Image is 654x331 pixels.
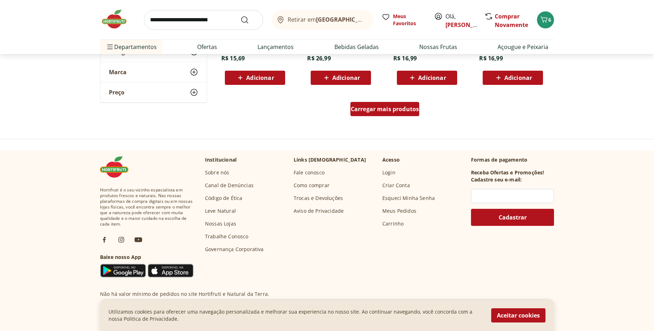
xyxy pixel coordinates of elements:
[100,264,146,278] img: Google Play Icon
[100,254,194,261] h3: Baixe nosso App
[294,195,343,202] a: Trocas e Devoluções
[240,16,257,24] button: Submit Search
[272,10,373,30] button: Retirar em[GEOGRAPHIC_DATA]/[GEOGRAPHIC_DATA]
[100,9,135,30] img: Hortifruti
[382,207,416,215] a: Meus Pedidos
[197,43,217,51] a: Ofertas
[288,16,366,23] span: Retirar em
[134,235,143,244] img: ytb
[294,182,329,189] a: Como comprar
[246,75,274,81] span: Adicionar
[205,233,249,240] a: Trabalhe Conosco
[100,187,194,227] span: Hortifruti é o seu vizinho especialista em produtos frescos e naturais. Nas nossas plataformas de...
[495,12,528,29] a: Comprar Novamente
[471,156,554,163] p: Formas de pagamento
[205,169,229,176] a: Sobre nós
[205,182,254,189] a: Canal de Denúncias
[548,16,551,23] span: 6
[225,71,285,85] button: Adicionar
[100,62,207,82] button: Marca
[393,13,426,27] span: Meus Favoritos
[316,16,436,23] b: [GEOGRAPHIC_DATA]/[GEOGRAPHIC_DATA]
[491,308,545,322] button: Aceitar cookies
[350,102,420,119] a: Carregar mais produtos
[445,12,477,29] span: Olá,
[311,71,371,85] button: Adicionar
[205,195,242,202] a: Código de Ética
[109,89,124,96] span: Preço
[100,82,207,102] button: Preço
[382,195,435,202] a: Esqueci Minha Senha
[499,215,527,220] span: Cadastrar
[294,169,325,176] a: Fale conosco
[471,169,544,176] h3: Receba Ofertas e Promoções!
[504,75,532,81] span: Adicionar
[471,209,554,226] button: Cadastrar
[221,54,245,62] span: R$ 15,69
[418,75,446,81] span: Adicionar
[205,156,237,163] p: Institucional
[471,176,522,183] h3: Cadastre seu e-mail:
[100,156,135,178] img: Hortifruti
[334,43,379,51] a: Bebidas Geladas
[382,13,426,27] a: Meus Favoritos
[498,43,548,51] a: Açougue e Peixaria
[382,169,395,176] a: Login
[106,38,114,55] button: Menu
[537,11,554,28] button: Carrinho
[397,71,457,85] button: Adicionar
[148,264,194,278] img: App Store Icon
[257,43,294,51] a: Lançamentos
[382,182,410,189] a: Criar Conta
[393,54,417,62] span: R$ 16,99
[294,207,344,215] a: Aviso de Privacidade
[106,38,157,55] span: Departamentos
[382,156,400,163] p: Acesso
[205,220,236,227] a: Nossas Lojas
[109,308,483,322] p: Utilizamos cookies para oferecer uma navegação personalizada e melhorar sua experiencia no nosso ...
[117,235,126,244] img: ig
[100,235,109,244] img: fb
[294,156,366,163] p: Links [DEMOGRAPHIC_DATA]
[332,75,360,81] span: Adicionar
[382,220,404,227] a: Carrinho
[100,291,269,298] p: Não há valor mínimo de pedidos no site Hortifruti e Natural da Terra.
[307,54,331,62] span: R$ 26,99
[445,21,492,29] a: [PERSON_NAME]
[205,246,264,253] a: Governança Corporativa
[483,71,543,85] button: Adicionar
[144,10,263,30] input: search
[351,106,419,112] span: Carregar mais produtos
[419,43,457,51] a: Nossas Frutas
[479,54,503,62] span: R$ 16,99
[205,207,236,215] a: Leve Natural
[109,69,127,76] span: Marca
